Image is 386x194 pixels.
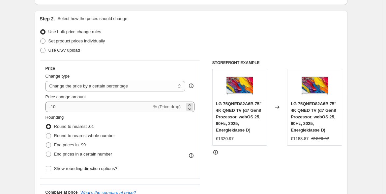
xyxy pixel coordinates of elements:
[216,101,261,133] span: LG 75QNED82A6B 75" 4K QNED TV (α7 Gen8 Prozessor, webOS 25, 60Hz, 2025, Energieklasse D)
[226,72,253,99] img: 71oJmZnrp3L_80x.jpg
[302,72,328,99] img: 71oJmZnrp3L_80x.jpg
[54,142,86,147] span: End prices in .99
[48,48,80,53] span: Use CSV upload
[45,66,55,71] h3: Price
[54,166,117,171] span: Show rounding direction options?
[216,135,234,142] div: €1320.97
[45,102,152,112] input: -15
[212,60,342,65] h6: STOREFRONT EXAMPLE
[153,104,181,109] span: % (Price drop)
[54,133,115,138] span: Round to nearest whole number
[54,152,112,157] span: End prices in a certain number
[45,115,64,120] span: Rounding
[54,124,94,129] span: Round to nearest .01
[40,15,55,22] h2: Step 2.
[45,74,70,79] span: Change type
[48,38,105,43] span: Set product prices individually
[291,135,309,142] div: €1188.87
[45,94,86,99] span: Price change amount
[48,29,101,34] span: Use bulk price change rules
[57,15,127,22] p: Select how the prices should change
[188,83,194,89] div: help
[291,101,336,133] span: LG 75QNED82A6B 75" 4K QNED TV (α7 Gen8 Prozessor, webOS 25, 60Hz, 2025, Energieklasse D)
[311,135,329,142] strike: €1320.97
